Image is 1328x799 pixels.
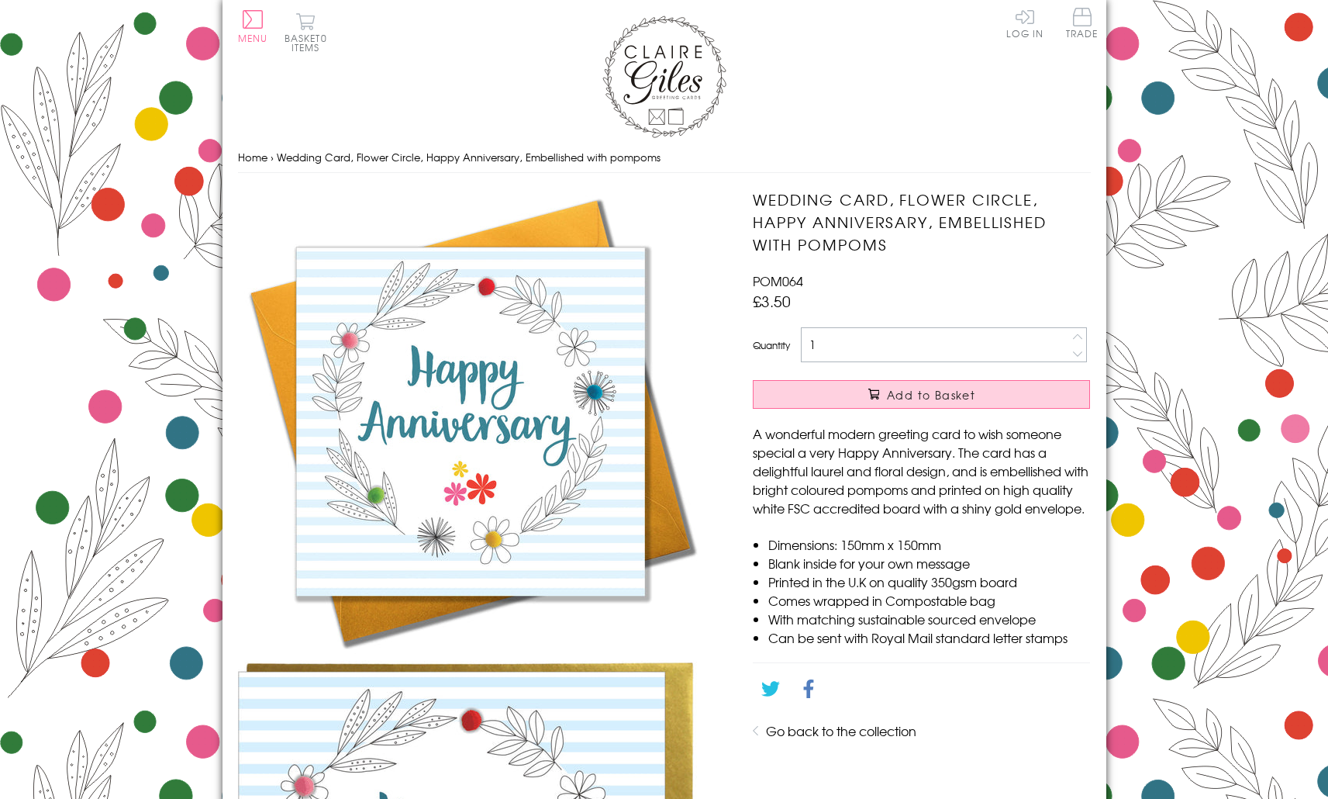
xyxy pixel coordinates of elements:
[768,572,1090,591] li: Printed in the U.K on quality 350gsm board
[1066,8,1099,41] a: Trade
[291,31,327,54] span: 0 items
[768,610,1090,628] li: With matching sustainable sourced envelope
[753,424,1090,517] p: A wonderful modern greeting card to wish someone special a very Happy Anniversary. The card has a...
[271,150,274,164] span: ›
[238,10,268,43] button: Menu
[753,380,1090,409] button: Add to Basket
[768,535,1090,554] li: Dimensions: 150mm x 150mm
[1006,8,1043,38] a: Log In
[238,150,267,164] a: Home
[285,12,327,52] button: Basket0 items
[753,290,791,312] span: £3.50
[768,628,1090,647] li: Can be sent with Royal Mail standard letter stamps
[277,150,661,164] span: Wedding Card, Flower Circle, Happy Anniversary, Embellished with pompoms
[753,272,803,290] span: POM064
[768,554,1090,572] li: Blank inside for your own message
[768,591,1090,610] li: Comes wrapped in Compostable bag
[1066,8,1099,38] span: Trade
[238,31,268,45] span: Menu
[602,16,726,138] img: Claire Giles Greetings Cards
[887,387,975,403] span: Add to Basket
[753,189,1090,255] h1: Wedding Card, Flower Circle, Happy Anniversary, Embellished with pompoms
[238,189,703,654] img: Wedding Card, Flower Circle, Happy Anniversary, Embellished with pompoms
[753,338,790,352] label: Quantity
[766,721,916,740] a: Go back to the collection
[238,142,1091,174] nav: breadcrumbs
